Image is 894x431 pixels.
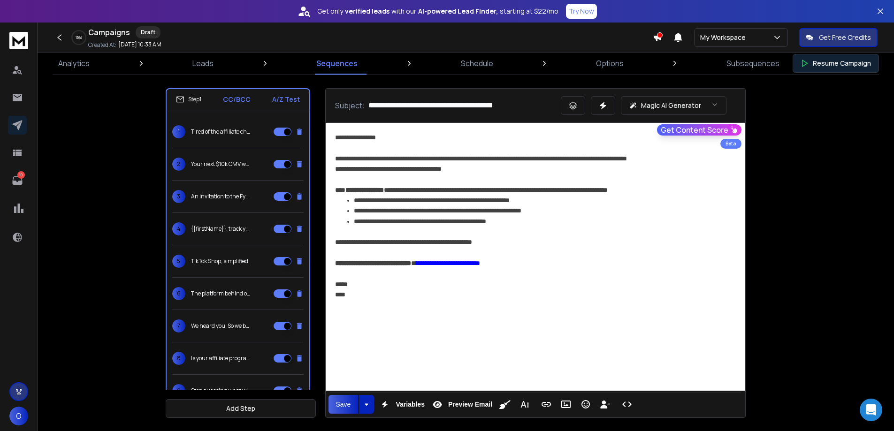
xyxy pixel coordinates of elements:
[172,384,185,397] span: 9
[118,41,161,48] p: [DATE] 10:33 AM
[9,407,28,425] button: O
[596,395,614,414] button: Insert Unsubscribe Link
[191,387,251,394] p: Stop guessing what will go viral, {{firstName}}
[17,171,25,179] p: 10
[590,52,629,75] a: Options
[172,125,185,138] span: 1
[191,128,251,136] p: Tired of the affiliate chaos, {{firstName}}?
[172,190,185,203] span: 3
[172,287,185,300] span: 6
[335,100,365,111] p: Subject:
[172,352,185,365] span: 8
[192,58,214,69] p: Leads
[721,52,785,75] a: Subsequences
[272,95,300,104] p: A/Z Test
[176,95,201,104] div: Step 1
[566,4,597,19] button: Try Now
[657,124,741,136] button: Get Content Score
[191,225,251,233] p: {{firstName}}, track your Fyne samples in real-time
[191,160,251,168] p: Your next $10k GMV week starts here
[172,222,185,235] span: 4
[641,101,701,110] p: Magic AI Generator
[53,52,95,75] a: Analytics
[172,319,185,333] span: 7
[577,395,595,414] button: Emoticons
[793,54,879,73] button: Resume Campaign
[58,58,90,69] p: Analytics
[428,395,494,414] button: Preview Email
[700,33,749,42] p: My Workspace
[418,7,498,16] strong: AI-powered Lead Finder,
[191,355,251,362] p: Is your affiliate program just another Discord server?
[596,58,624,69] p: Options
[799,28,878,47] button: Get Free Credits
[376,395,427,414] button: Variables
[191,322,251,330] p: We heard you. So we built this.
[329,395,359,414] button: Save
[316,58,358,69] p: Sequences
[446,401,494,408] span: Preview Email
[136,26,160,38] div: Draft
[317,7,558,16] p: Get only with our starting at $22/mo
[172,255,185,268] span: 5
[191,193,251,200] p: An invitation to the Fyne Creator Hub
[394,401,427,408] span: Variables
[88,27,130,38] h1: Campaigns
[76,35,82,40] p: 16 %
[8,171,27,190] a: 10
[461,58,493,69] p: Schedule
[345,7,390,16] strong: verified leads
[187,52,219,75] a: Leads
[191,290,251,297] p: The platform behind our 6-figure earners
[9,32,28,49] img: logo
[537,395,555,414] button: Insert Link (Ctrl+K)
[516,395,534,414] button: More Text
[569,7,594,16] p: Try Now
[618,395,636,414] button: Code View
[860,399,882,421] div: Open Intercom Messenger
[621,96,726,115] button: Magic AI Generator
[819,33,871,42] p: Get Free Credits
[726,58,779,69] p: Subsequences
[172,158,185,171] span: 2
[496,395,514,414] button: Clean HTML
[166,399,316,418] button: Add Step
[455,52,499,75] a: Schedule
[311,52,363,75] a: Sequences
[88,41,116,49] p: Created At:
[720,139,741,149] div: Beta
[191,257,250,265] p: TikTok Shop, simplified.
[223,95,251,104] p: CC/BCC
[557,395,575,414] button: Insert Image (Ctrl+P)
